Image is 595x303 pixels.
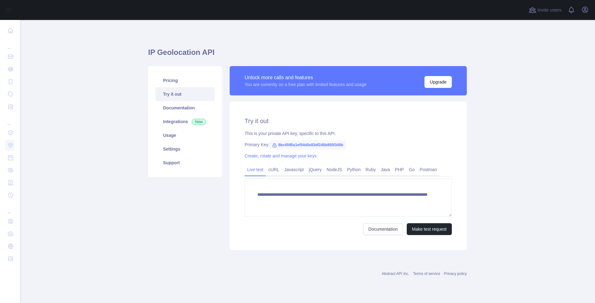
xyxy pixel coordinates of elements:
[324,165,344,175] a: NodeJS
[5,37,15,50] div: ...
[266,165,282,175] a: cURL
[245,81,367,88] div: You are currently on a free plan with limited features and usage
[306,165,324,175] a: jQuery
[245,153,316,158] a: Create, rotate and manage your keys
[537,7,561,14] span: Invite users
[382,272,410,276] a: Abstract API Inc.
[269,140,346,150] span: 8bc4595a1ef54d0e83df245b955f345b
[245,142,452,148] div: Primary Key:
[363,223,403,235] a: Documentation
[156,142,215,156] a: Settings
[527,5,563,15] button: Invite users
[406,165,417,175] a: Go
[245,74,367,81] div: Unlock more calls and features
[156,101,215,115] a: Documentation
[363,165,378,175] a: Ruby
[444,272,467,276] a: Privacy policy
[392,165,406,175] a: PHP
[5,113,15,126] div: ...
[156,87,215,101] a: Try it out
[156,74,215,87] a: Pricing
[148,47,467,62] h1: IP Geolocation API
[417,165,439,175] a: Postman
[378,165,393,175] a: Java
[413,272,440,276] a: Terms of service
[424,76,452,88] button: Upgrade
[245,130,452,137] div: This is your private API key, specific to this API.
[282,165,306,175] a: Javascript
[245,165,266,175] a: Live test
[156,128,215,142] a: Usage
[192,119,206,125] span: New
[245,117,452,125] h2: Try it out
[407,223,452,235] button: Make test request
[156,115,215,128] a: Integrations New
[156,156,215,170] a: Support
[5,202,15,214] div: ...
[344,165,363,175] a: Python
